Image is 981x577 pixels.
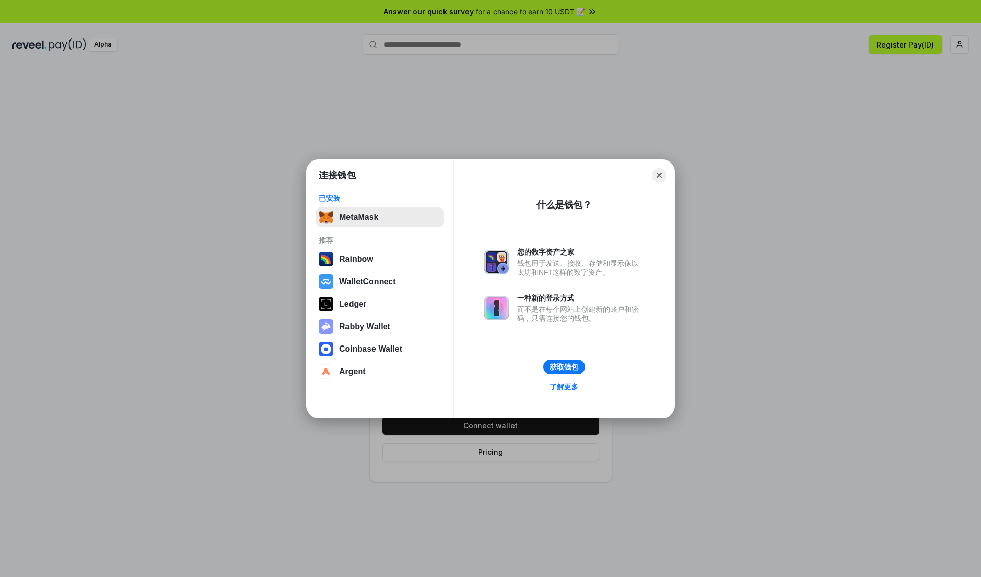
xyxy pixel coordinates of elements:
[316,249,444,269] button: Rainbow
[544,380,585,394] a: 了解更多
[316,207,444,227] button: MetaMask
[517,259,644,277] div: 钱包用于发送、接收、存储和显示像以太坊和NFT这样的数字资产。
[316,361,444,382] button: Argent
[536,199,592,211] div: 什么是钱包？
[339,213,378,222] div: MetaMask
[339,322,390,331] div: Rabby Wallet
[319,342,333,356] img: svg+xml,%3Csvg%20width%3D%2228%22%20height%3D%2228%22%20viewBox%3D%220%200%2028%2028%22%20fill%3D...
[550,382,578,391] div: 了解更多
[319,364,333,379] img: svg+xml,%3Csvg%20width%3D%2228%22%20height%3D%2228%22%20viewBox%3D%220%200%2028%2028%22%20fill%3D...
[319,169,356,181] h1: 连接钱包
[339,367,366,376] div: Argent
[316,271,444,292] button: WalletConnect
[319,252,333,266] img: svg+xml,%3Csvg%20width%3D%22120%22%20height%3D%22120%22%20viewBox%3D%220%200%20120%20120%22%20fil...
[484,250,509,274] img: svg+xml,%3Csvg%20xmlns%3D%22http%3A%2F%2Fwww.w3.org%2F2000%2Fsvg%22%20fill%3D%22none%22%20viewBox...
[319,210,333,224] img: svg+xml,%3Csvg%20fill%3D%22none%22%20height%3D%2233%22%20viewBox%3D%220%200%2035%2033%22%20width%...
[543,360,585,374] button: 获取钱包
[319,194,441,203] div: 已安装
[517,305,644,323] div: 而不是在每个网站上创建新的账户和密码，只需连接您的钱包。
[339,255,373,264] div: Rainbow
[319,319,333,334] img: svg+xml,%3Csvg%20xmlns%3D%22http%3A%2F%2Fwww.w3.org%2F2000%2Fsvg%22%20fill%3D%22none%22%20viewBox...
[319,236,441,245] div: 推荐
[652,168,666,182] button: Close
[319,274,333,289] img: svg+xml,%3Csvg%20width%3D%2228%22%20height%3D%2228%22%20viewBox%3D%220%200%2028%2028%22%20fill%3D...
[339,299,366,309] div: Ledger
[316,294,444,314] button: Ledger
[517,293,644,303] div: 一种新的登录方式
[319,297,333,311] img: svg+xml,%3Csvg%20xmlns%3D%22http%3A%2F%2Fwww.w3.org%2F2000%2Fsvg%22%20width%3D%2228%22%20height%3...
[484,296,509,320] img: svg+xml,%3Csvg%20xmlns%3D%22http%3A%2F%2Fwww.w3.org%2F2000%2Fsvg%22%20fill%3D%22none%22%20viewBox...
[550,362,578,372] div: 获取钱包
[517,247,644,257] div: 您的数字资产之家
[316,316,444,337] button: Rabby Wallet
[316,339,444,359] button: Coinbase Wallet
[339,277,396,286] div: WalletConnect
[339,344,402,354] div: Coinbase Wallet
